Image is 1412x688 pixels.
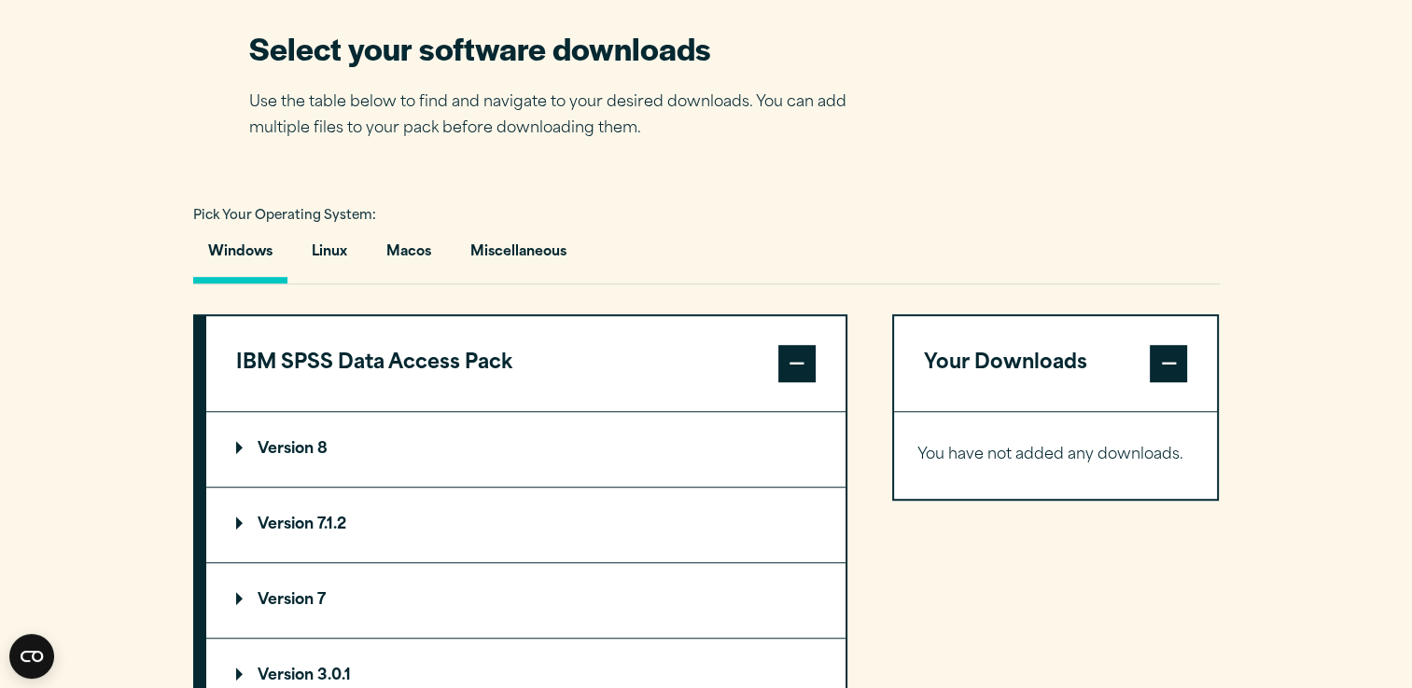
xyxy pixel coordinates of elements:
p: Version 8 [236,442,328,457]
p: Version 3.0.1 [236,668,351,683]
button: Miscellaneous [455,230,581,283]
button: Open CMP widget [9,634,54,679]
summary: Version 7 [206,563,846,638]
p: Version 7.1.2 [236,517,346,532]
button: IBM SPSS Data Access Pack [206,316,846,411]
p: You have not added any downloads. [917,442,1195,469]
div: Your Downloads [894,411,1218,499]
button: Windows [193,230,287,283]
p: Use the table below to find and navigate to your desired downloads. You can add multiple files to... [249,89,874,144]
button: Your Downloads [894,316,1218,411]
button: Macos [371,230,446,283]
h2: Select your software downloads [249,27,874,69]
button: Linux [297,230,362,283]
p: Version 7 [236,593,326,608]
summary: Version 7.1.2 [206,488,846,562]
summary: Version 8 [206,412,846,487]
span: Pick Your Operating System: [193,210,376,222]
